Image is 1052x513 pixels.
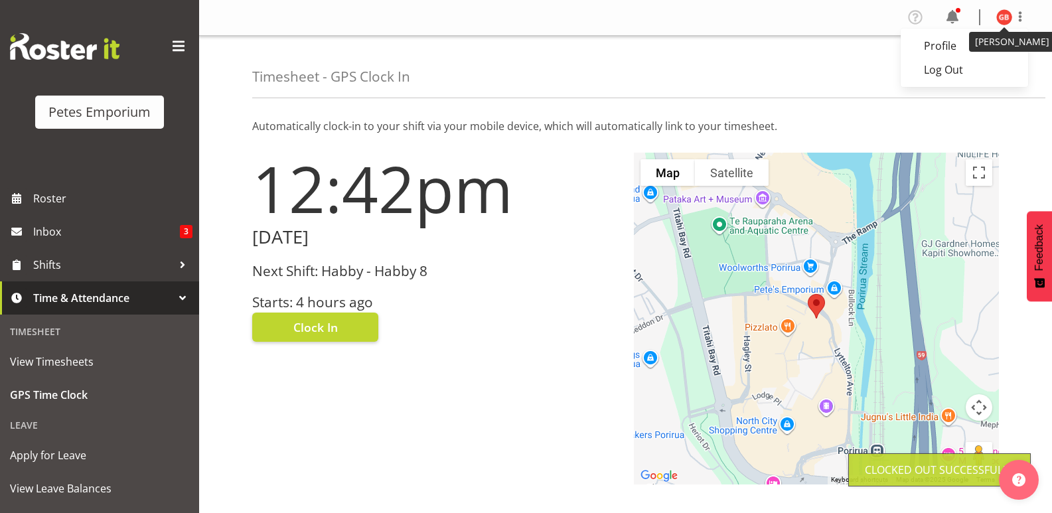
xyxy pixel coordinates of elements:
span: View Leave Balances [10,478,189,498]
a: Apply for Leave [3,439,196,472]
img: Google [637,467,681,484]
button: Drag Pegman onto the map to open Street View [966,442,992,469]
span: Time & Attendance [33,288,173,308]
button: Keyboard shortcuts [831,475,888,484]
a: GPS Time Clock [3,378,196,411]
div: Clocked out Successfully [865,462,1014,478]
span: GPS Time Clock [10,385,189,405]
button: Show street map [640,159,695,186]
div: Timesheet [3,318,196,345]
a: Open this area in Google Maps (opens a new window) [637,467,681,484]
span: Feedback [1033,224,1045,271]
span: View Timesheets [10,352,189,372]
h3: Starts: 4 hours ago [252,295,618,310]
a: View Timesheets [3,345,196,378]
div: Petes Emporium [48,102,151,122]
span: Shifts [33,255,173,275]
button: Show satellite imagery [695,159,769,186]
h4: Timesheet - GPS Clock In [252,69,410,84]
button: Feedback - Show survey [1027,211,1052,301]
div: Leave [3,411,196,439]
p: Automatically clock-in to your shift via your mobile device, which will automatically link to you... [252,118,999,134]
h1: 12:42pm [252,153,618,224]
h2: [DATE] [252,227,618,248]
h3: Next Shift: Habby - Habby 8 [252,263,618,279]
span: 3 [180,225,192,238]
img: help-xxl-2.png [1012,473,1025,486]
a: View Leave Balances [3,472,196,505]
span: Inbox [33,222,180,242]
button: Toggle fullscreen view [966,159,992,186]
img: Rosterit website logo [10,33,119,60]
span: Clock In [293,319,338,336]
button: Clock In [252,313,378,342]
span: Apply for Leave [10,445,189,465]
a: Log Out [901,58,1028,82]
a: Profile [901,34,1028,58]
button: Map camera controls [966,394,992,421]
span: Roster [33,188,192,208]
img: gillian-byford11184.jpg [996,9,1012,25]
